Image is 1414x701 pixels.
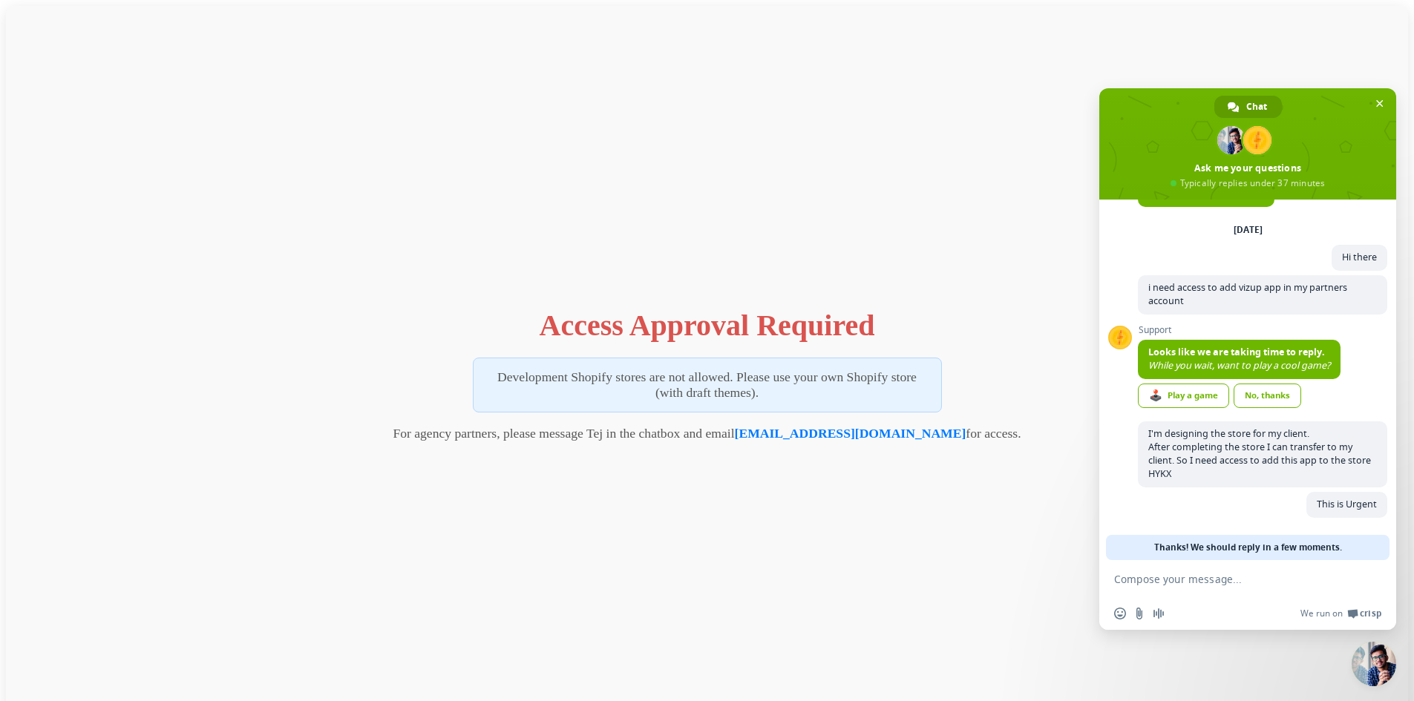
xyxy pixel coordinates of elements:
p: Development Shopify stores are not allowed. Please use your own Shopify store (with draft themes). [473,358,942,412]
span: This is Urgent [1317,498,1377,510]
span: I'm designing the store for my client. After completing the store I can transfer to my client. So... [1148,427,1371,480]
span: Send a file [1133,608,1145,619]
span: Support [1138,325,1341,335]
span: Close chat [1372,96,1387,111]
span: Looks like we are taking time to reply. [1148,346,1325,358]
span: i need access to add vizup app in my partners account [1148,281,1347,307]
span: Chat [1246,96,1267,118]
span: We run on [1300,608,1343,619]
div: Play a game [1138,384,1229,408]
span: While you wait, want to play a cool game? [1148,359,1330,372]
div: Close chat [1352,642,1396,686]
span: Thanks! We should reply in a few moments. [1154,535,1342,560]
div: [DATE] [1234,226,1263,234]
textarea: Compose your message... [1114,573,1349,586]
span: Insert an emoji [1114,608,1126,619]
a: [EMAIL_ADDRESS][DOMAIN_NAME] [735,426,966,441]
span: Audio message [1153,608,1165,619]
span: Hi there [1342,251,1377,263]
div: No, thanks [1234,384,1301,408]
h1: Access Approval Required [540,308,875,343]
span: 🕹️ [1149,389,1162,401]
p: For agency partners, please message Tej in the chatbox and email for access. [393,426,1021,441]
span: Crisp [1360,608,1381,619]
div: Chat [1214,96,1282,118]
a: We run onCrisp [1300,608,1381,619]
